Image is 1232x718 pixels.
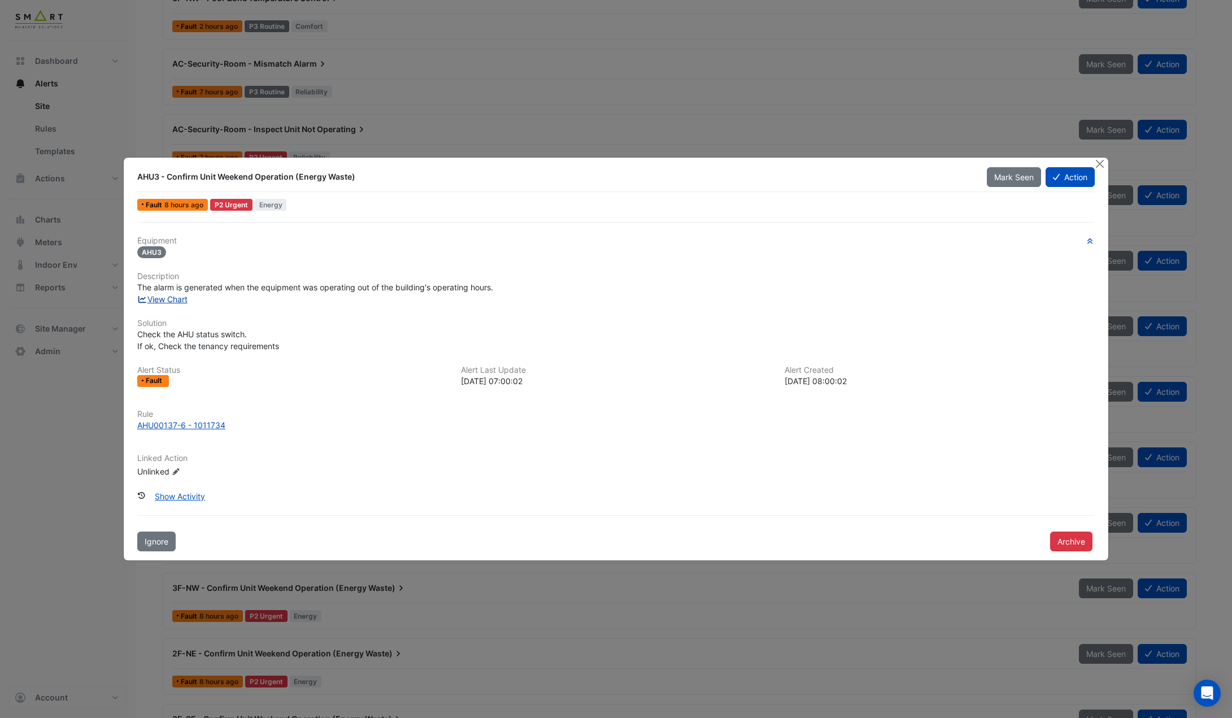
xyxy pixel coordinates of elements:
button: Archive [1050,532,1092,551]
div: P2 Urgent [210,199,253,211]
div: [DATE] 07:00:02 [461,375,771,387]
div: Unlinked [137,465,273,477]
span: AHU3 [137,246,166,258]
div: AHU3 - Confirm Unit Weekend Operation (Energy Waste) [137,171,973,182]
button: Close [1094,158,1106,169]
h6: Solution [137,319,1095,328]
button: Show Activity [147,486,212,506]
span: Mark Seen [994,172,1034,182]
div: AHU00137-6 - 1011734 [137,419,225,431]
fa-icon: Edit Linked Action [172,467,180,476]
h6: Description [137,272,1095,281]
h6: Equipment [137,236,1095,246]
span: Tue 23-Sep-2025 07:00 IST [164,201,203,209]
button: Mark Seen [987,167,1041,187]
a: View Chart [137,294,188,304]
h6: Alert Status [137,365,447,375]
button: Action [1046,167,1095,187]
span: Fault [146,202,164,208]
h6: Alert Last Update [461,365,771,375]
div: Open Intercom Messenger [1194,680,1221,707]
span: The alarm is generated when the equipment was operating out of the building's operating hours. [137,282,493,292]
span: Check the AHU status switch. If ok, Check the tenancy requirements [137,329,279,351]
span: Fault [146,377,164,384]
button: Ignore [137,532,176,551]
h6: Rule [137,410,1095,419]
a: AHU00137-6 - 1011734 [137,419,1095,431]
div: [DATE] 08:00:02 [785,375,1095,387]
span: Ignore [145,537,168,546]
span: Energy [255,199,287,211]
h6: Alert Created [785,365,1095,375]
h6: Linked Action [137,454,1095,463]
